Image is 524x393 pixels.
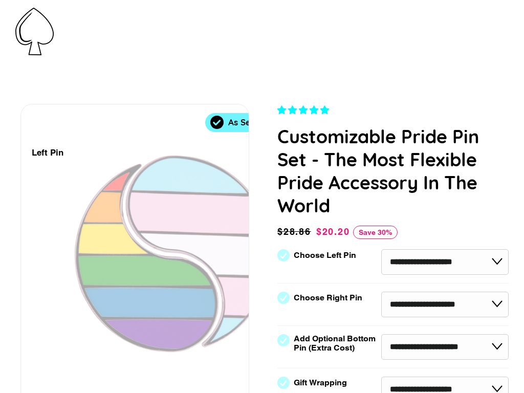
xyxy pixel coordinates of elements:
h1: Customizable Pride Pin Set - The Most Flexible Pride Accessory In The World [277,125,509,217]
span: Save 30% [353,226,398,239]
span: $28.86 [277,225,314,239]
label: Choose Left Pin [294,251,356,260]
label: Gift Wrapping [294,378,347,387]
img: Pin-Ace [15,8,54,55]
span: $20.20 [316,226,350,237]
label: Add Optional Bottom Pin (Extra Cost) [294,334,380,353]
span: 4.83 stars [277,105,332,115]
label: Choose Right Pin [294,293,362,302]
